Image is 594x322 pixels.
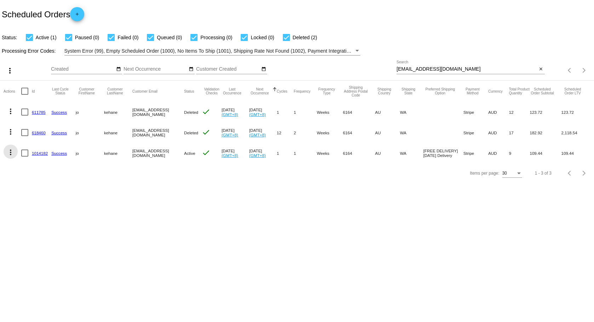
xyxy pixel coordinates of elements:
span: Processing Error Codes: [2,48,56,54]
a: 618460 [32,130,46,135]
button: Change sorting for CurrencyIso [488,89,503,93]
mat-cell: [EMAIL_ADDRESS][DOMAIN_NAME] [132,102,184,122]
mat-select: Filter by Processing Error Codes [64,47,361,55]
button: Change sorting for ShippingCountry [375,87,393,95]
mat-cell: [EMAIL_ADDRESS][DOMAIN_NAME] [132,122,184,143]
button: Previous page [563,166,577,180]
button: Change sorting for FrequencyType [317,87,337,95]
mat-cell: AUD [488,143,509,163]
a: (GMT+8) [222,112,238,117]
mat-cell: [DATE] [249,102,277,122]
mat-cell: 6164 [343,122,375,143]
mat-cell: 123.72 [530,102,561,122]
a: Success [51,110,67,115]
mat-cell: 109.44 [530,143,561,163]
button: Change sorting for Id [32,89,35,93]
mat-icon: check [202,128,210,136]
mat-cell: WA [400,102,423,122]
mat-cell: Weeks [317,143,343,163]
button: Next page [577,63,591,77]
mat-icon: more_vert [6,128,15,136]
span: Active [184,151,195,156]
button: Change sorting for CustomerLastName [104,87,126,95]
mat-cell: 6164 [343,102,375,122]
mat-cell: AUD [488,102,509,122]
mat-cell: Stripe [463,122,488,143]
input: Customer Created [196,66,260,72]
mat-cell: 182.92 [530,122,561,143]
span: Processing (0) [200,33,232,42]
span: Status: [2,35,17,40]
mat-icon: check [202,107,210,116]
mat-cell: 1 [294,102,317,122]
button: Change sorting for PaymentMethod.Type [463,87,482,95]
mat-cell: 12 [509,102,530,122]
mat-cell: Stripe [463,102,488,122]
mat-cell: [DATE] [222,122,249,143]
button: Change sorting for LastProcessingCycleId [51,87,69,95]
button: Previous page [563,63,577,77]
mat-cell: AU [375,102,400,122]
mat-header-cell: Total Product Quantity [509,81,530,102]
span: Deleted (2) [293,33,317,42]
button: Change sorting for NextOccurrenceUtc [249,87,270,95]
span: Paused (0) [75,33,99,42]
div: Items per page: [470,171,499,176]
mat-icon: check [202,148,210,157]
mat-cell: 123.72 [561,102,590,122]
mat-icon: date_range [189,66,194,72]
mat-cell: Weeks [317,102,343,122]
mat-cell: 9 [509,143,530,163]
mat-cell: 6164 [343,143,375,163]
mat-icon: date_range [116,66,121,72]
mat-cell: Weeks [317,122,343,143]
mat-cell: 2 [294,122,317,143]
mat-cell: 12 [277,122,294,143]
mat-cell: [DATE] [249,143,277,163]
button: Change sorting for Cycles [277,89,287,93]
mat-select: Items per page: [502,171,522,176]
mat-cell: jo [76,143,104,163]
span: Failed (0) [118,33,138,42]
mat-icon: close [538,66,543,72]
button: Change sorting for CustomerEmail [132,89,158,93]
span: 30 [502,171,507,176]
mat-header-cell: Actions [4,81,21,102]
mat-icon: more_vert [6,107,15,116]
button: Change sorting for Frequency [294,89,310,93]
button: Change sorting for CustomerFirstName [76,87,98,95]
input: Search [396,66,537,72]
mat-cell: [DATE] [249,122,277,143]
button: Next page [577,166,591,180]
mat-cell: AUD [488,122,509,143]
mat-cell: AU [375,122,400,143]
a: (GMT+8) [249,133,266,137]
mat-cell: AU [375,143,400,163]
a: Success [51,130,67,135]
a: (GMT+8) [249,153,266,158]
button: Change sorting for Subtotal [530,87,555,95]
a: (GMT+8) [249,112,266,117]
mat-cell: 1 [294,143,317,163]
mat-header-cell: Validation Checks [202,81,222,102]
mat-cell: kehane [104,143,132,163]
button: Change sorting for LastOccurrenceUtc [222,87,243,95]
mat-icon: date_range [261,66,266,72]
mat-icon: add [73,12,81,20]
div: 1 - 3 of 3 [535,171,552,176]
button: Change sorting for ShippingPostcode [343,86,369,97]
button: Change sorting for ShippingState [400,87,417,95]
button: Clear [537,66,545,73]
h2: Scheduled Orders [2,7,84,21]
button: Change sorting for Status [184,89,194,93]
mat-cell: 1 [277,102,294,122]
mat-cell: WA [400,122,423,143]
a: Success [51,151,67,156]
mat-cell: kehane [104,122,132,143]
mat-cell: jo [76,122,104,143]
mat-cell: 1 [277,143,294,163]
button: Change sorting for PreferredShippingOption [423,87,457,95]
span: Queued (0) [157,33,182,42]
a: 611785 [32,110,46,115]
mat-icon: more_vert [6,148,15,157]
